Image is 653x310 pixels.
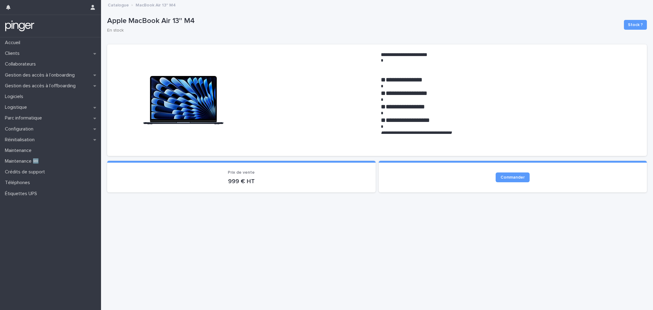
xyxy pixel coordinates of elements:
span: Prix de vente [228,170,255,175]
p: Maintenance [2,148,36,153]
p: Logiciels [2,94,28,100]
p: Crédits de support [2,169,50,175]
p: Téléphones [2,180,35,186]
p: Accueil [2,40,25,46]
span: Stock ? [628,22,643,28]
p: 999 € HT [114,178,368,185]
p: Parc informatique [2,115,47,121]
p: MacBook Air 13'' M4 [136,1,176,8]
p: Gestion des accès à l’offboarding [2,83,81,89]
p: Collaborateurs [2,61,41,67]
p: Logistique [2,104,32,110]
p: En stock [107,28,617,33]
p: Maintenance 🆕 [2,158,44,164]
p: Clients [2,51,24,56]
p: Gestion des accès à l’onboarding [2,72,80,78]
a: Commander [496,172,530,182]
p: Catalogue [108,1,129,8]
p: Configuration [2,126,38,132]
p: Apple MacBook Air 13'' M4 [107,17,619,25]
img: FkaqA9FYkN_ao5qazYsBdNX6-hCBy4HBqMGWpx00aOM [114,52,252,144]
span: Commander [501,175,525,180]
button: Stock ? [624,20,647,30]
p: Réinitialisation [2,137,39,143]
p: Étiquettes UPS [2,191,42,197]
img: mTgBEunGTSyRkCgitkcU [5,20,35,32]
